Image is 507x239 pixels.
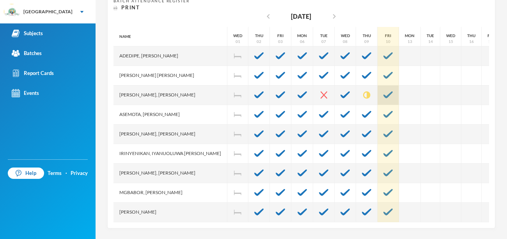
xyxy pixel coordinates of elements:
[386,39,390,45] div: 10
[227,144,248,164] div: Independence Day
[320,33,328,39] div: Tue
[257,39,261,45] div: 02
[227,105,248,125] div: Independence Day
[291,12,311,21] div: [DATE]
[264,12,273,21] i: chevron_left
[227,164,248,183] div: Independence Day
[487,33,494,39] div: Fri
[364,39,369,45] div: 09
[48,169,62,177] a: Terms
[469,39,474,45] div: 16
[408,39,412,45] div: 13
[321,39,326,45] div: 07
[227,66,248,86] div: Independence Day
[227,86,248,105] div: Independence Day
[233,33,242,39] div: Wed
[4,4,20,20] img: logo
[488,39,493,45] div: 17
[446,33,455,39] div: Wed
[113,46,227,66] div: Adedipe, [PERSON_NAME]
[113,164,227,183] div: [PERSON_NAME], [PERSON_NAME]
[428,39,433,45] div: 14
[341,33,350,39] div: Wed
[113,125,227,144] div: [PERSON_NAME], [PERSON_NAME]
[71,169,88,177] a: Privacy
[277,33,284,39] div: Fri
[330,12,339,21] i: chevron_right
[448,39,453,45] div: 15
[300,39,305,45] div: 06
[113,66,227,86] div: [PERSON_NAME] [PERSON_NAME]
[297,33,307,39] div: Mon
[113,105,227,125] div: Asemota, [PERSON_NAME]
[113,86,227,105] div: [PERSON_NAME], [PERSON_NAME]
[227,203,248,222] div: Independence Day
[113,27,227,46] div: Name
[12,29,43,37] div: Subjects
[255,33,263,39] div: Thu
[8,168,44,179] a: Help
[385,33,391,39] div: Fri
[66,169,67,177] div: ·
[12,69,54,77] div: Report Cards
[121,4,140,11] span: Print
[227,46,248,66] div: Independence Day
[343,39,347,45] div: 08
[278,39,283,45] div: 03
[12,89,39,97] div: Events
[113,144,227,164] div: Irinyenikan, Iyanuoluwa [PERSON_NAME]
[405,33,415,39] div: Mon
[427,33,434,39] div: Tue
[113,183,227,203] div: Mgbabor, [PERSON_NAME]
[227,125,248,144] div: Independence Day
[467,33,475,39] div: Thu
[363,33,371,39] div: Thu
[113,203,227,222] div: [PERSON_NAME]
[23,8,73,15] div: [GEOGRAPHIC_DATA]
[236,39,240,45] div: 01
[227,183,248,203] div: Independence Day
[12,49,42,57] div: Batches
